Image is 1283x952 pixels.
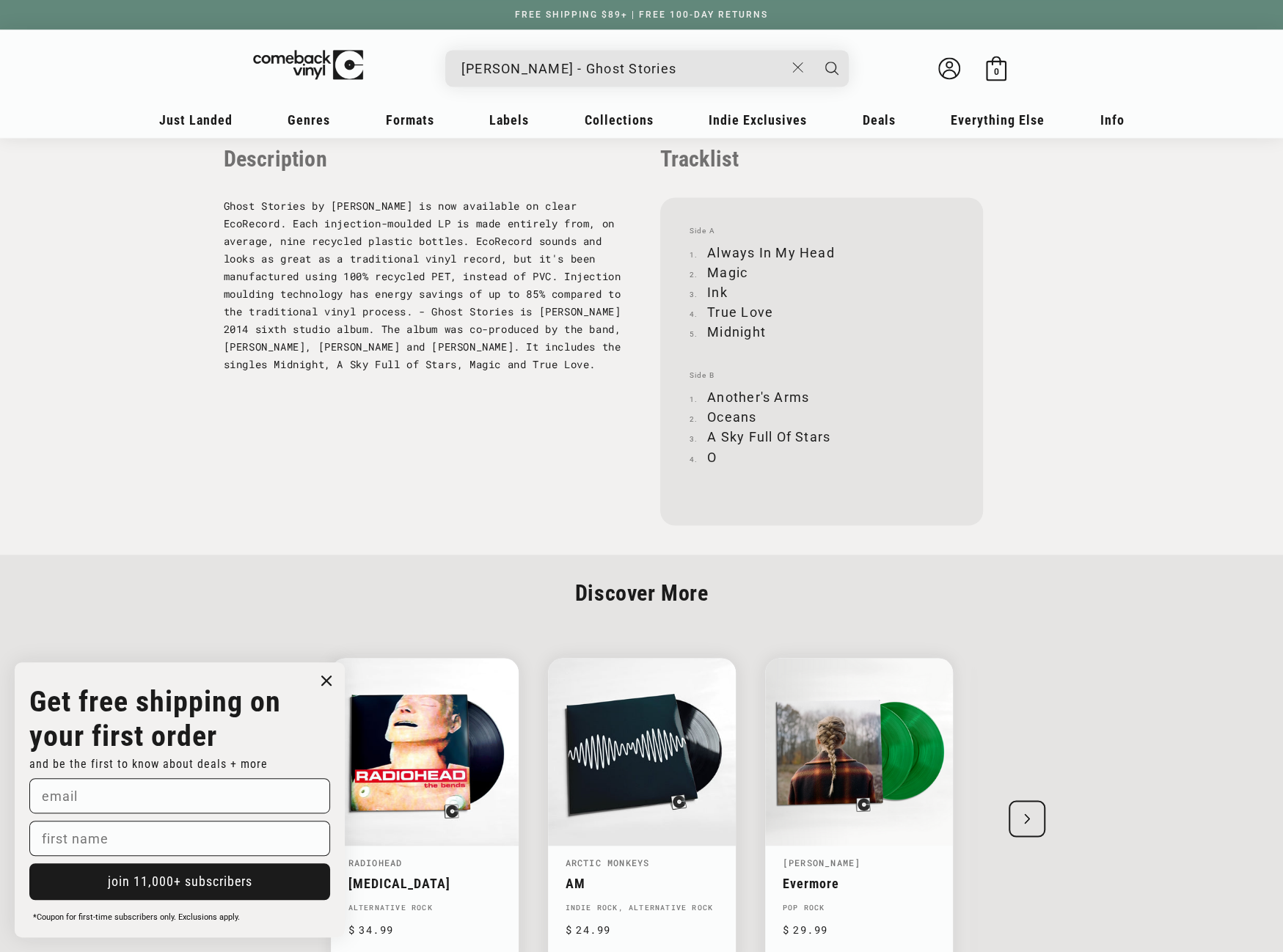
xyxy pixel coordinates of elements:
[386,112,434,128] span: Formats
[709,112,807,128] span: Indie Exclusives
[29,757,268,771] span: and be the first to know about deals + more
[690,387,954,407] li: Another's Arms
[814,50,850,87] button: Search
[224,199,621,371] span: Ghost Stories by [PERSON_NAME] is now available on clear EcoRecord. Each injection-moulded LP is ...
[348,875,501,890] a: [MEDICAL_DATA]
[660,146,983,172] p: Tracklist
[690,282,954,302] li: Ink
[690,227,954,235] span: Side A
[224,146,624,172] p: Description
[585,112,654,128] span: Collections
[784,51,811,84] button: Close
[1100,112,1125,128] span: Info
[566,875,718,890] a: AM
[566,856,650,868] a: Arctic Monkeys
[29,821,330,856] input: first name
[690,243,954,263] li: Always In My Head
[489,112,529,128] span: Labels
[29,778,330,813] input: email
[690,407,954,427] li: Oceans
[690,427,954,447] li: A Sky Full Of Stars
[690,302,954,322] li: True Love
[863,112,896,128] span: Deals
[29,863,330,900] button: join 11,000+ subscribers
[690,447,954,466] li: O
[288,112,330,128] span: Genres
[951,112,1045,128] span: Everything Else
[500,10,783,20] a: FREE SHIPPING $89+ | FREE 100-DAY RETURNS
[445,50,849,87] div: Search
[993,66,998,77] span: 0
[29,684,281,753] strong: Get free shipping on your first order
[783,856,861,868] a: [PERSON_NAME]
[315,670,337,692] button: Close dialog
[783,875,935,890] a: Evermore
[159,112,233,128] span: Just Landed
[1009,800,1045,837] div: Next slide
[690,263,954,282] li: Magic
[461,54,785,84] input: When autocomplete results are available use up and down arrows to review and enter to select
[690,371,954,380] span: Side B
[690,322,954,342] li: Midnight
[348,856,403,868] a: Radiohead
[33,912,240,922] span: *Coupon for first-time subscribers only. Exclusions apply.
